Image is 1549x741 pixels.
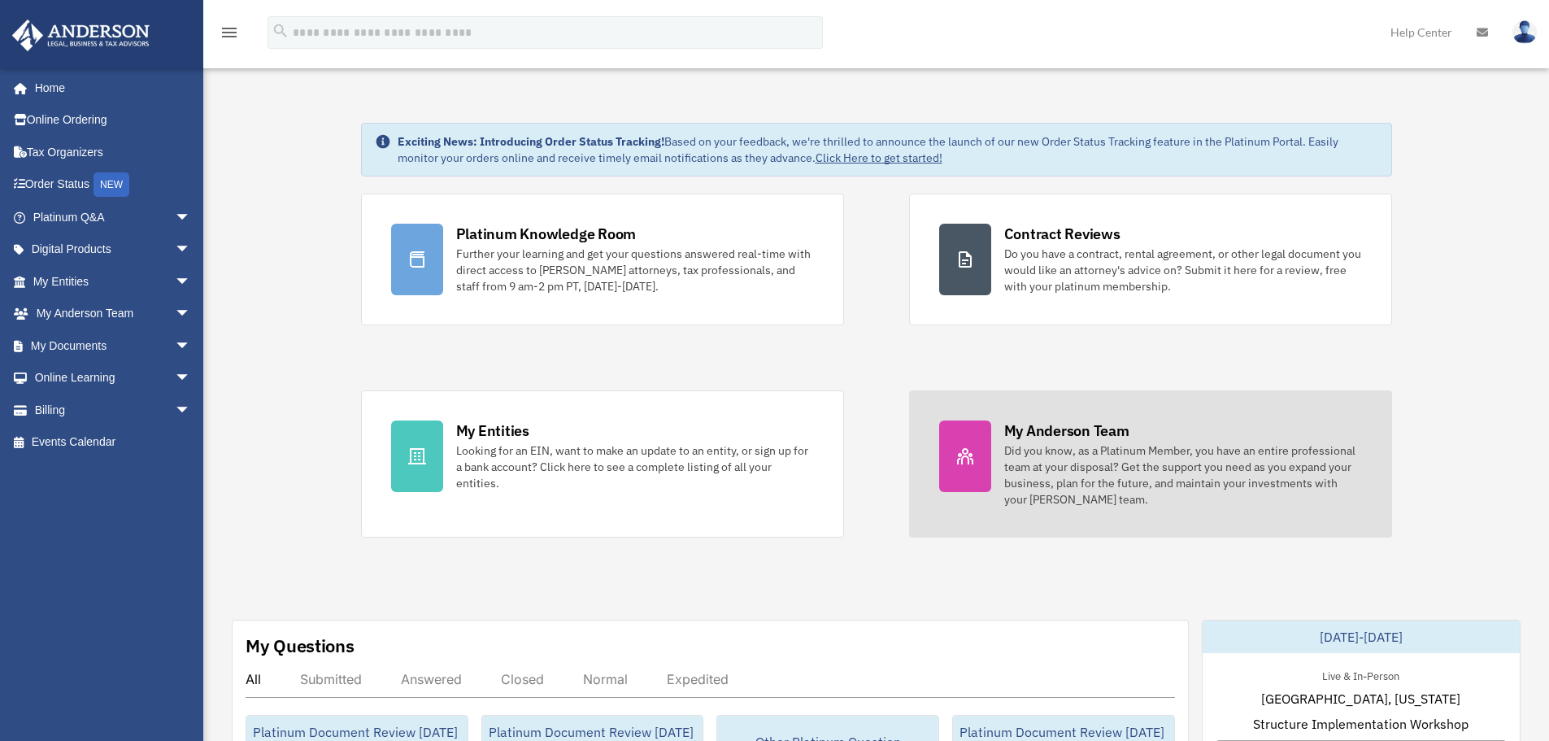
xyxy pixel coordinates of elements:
[11,298,215,330] a: My Anderson Teamarrow_drop_down
[456,442,814,491] div: Looking for an EIN, want to make an update to an entity, or sign up for a bank account? Click her...
[501,671,544,687] div: Closed
[583,671,628,687] div: Normal
[1203,621,1520,653] div: [DATE]-[DATE]
[11,104,215,137] a: Online Ordering
[11,426,215,459] a: Events Calendar
[175,233,207,267] span: arrow_drop_down
[11,265,215,298] a: My Entitiesarrow_drop_down
[1004,246,1362,294] div: Do you have a contract, rental agreement, or other legal document you would like an attorney's ad...
[909,194,1392,325] a: Contract Reviews Do you have a contract, rental agreement, or other legal document you would like...
[1253,714,1469,734] span: Structure Implementation Workshop
[175,201,207,234] span: arrow_drop_down
[11,394,215,426] a: Billingarrow_drop_down
[11,168,215,202] a: Order StatusNEW
[361,194,844,325] a: Platinum Knowledge Room Further your learning and get your questions answered real-time with dire...
[456,246,814,294] div: Further your learning and get your questions answered real-time with direct access to [PERSON_NAM...
[94,172,129,197] div: NEW
[7,20,154,51] img: Anderson Advisors Platinum Portal
[272,22,289,40] i: search
[456,224,637,244] div: Platinum Knowledge Room
[220,28,239,42] a: menu
[220,23,239,42] i: menu
[246,634,355,658] div: My Questions
[175,265,207,299] span: arrow_drop_down
[11,136,215,168] a: Tax Organizers
[1309,666,1412,683] div: Live & In-Person
[361,390,844,538] a: My Entities Looking for an EIN, want to make an update to an entity, or sign up for a bank accoun...
[11,329,215,362] a: My Documentsarrow_drop_down
[1261,689,1460,708] span: [GEOGRAPHIC_DATA], [US_STATE]
[456,421,529,441] div: My Entities
[909,390,1392,538] a: My Anderson Team Did you know, as a Platinum Member, you have an entire professional team at your...
[1004,224,1120,244] div: Contract Reviews
[401,671,462,687] div: Answered
[11,362,215,394] a: Online Learningarrow_drop_down
[175,362,207,395] span: arrow_drop_down
[175,394,207,427] span: arrow_drop_down
[300,671,362,687] div: Submitted
[246,671,261,687] div: All
[1004,421,1129,441] div: My Anderson Team
[398,134,664,149] strong: Exciting News: Introducing Order Status Tracking!
[11,72,207,104] a: Home
[175,329,207,363] span: arrow_drop_down
[816,150,942,165] a: Click Here to get started!
[398,133,1378,166] div: Based on your feedback, we're thrilled to announce the launch of our new Order Status Tracking fe...
[11,233,215,266] a: Digital Productsarrow_drop_down
[175,298,207,331] span: arrow_drop_down
[1004,442,1362,508] div: Did you know, as a Platinum Member, you have an entire professional team at your disposal? Get th...
[667,671,729,687] div: Expedited
[11,201,215,233] a: Platinum Q&Aarrow_drop_down
[1512,20,1537,44] img: User Pic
